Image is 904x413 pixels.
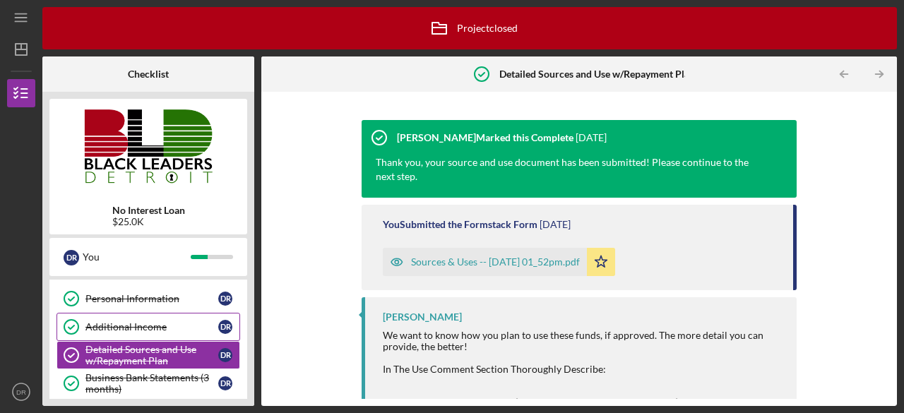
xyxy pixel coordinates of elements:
[56,341,240,369] a: Detailed Sources and Use w/Repayment PlanDR
[7,378,35,406] button: DR
[218,320,232,334] div: D R
[56,369,240,397] a: Business Bank Statements (3 months)DR
[64,250,79,265] div: D R
[383,311,462,323] div: [PERSON_NAME]
[383,219,537,230] div: You Submitted the Formstack Form
[499,68,695,80] b: Detailed Sources and Use w/Repayment Plan
[422,11,518,46] div: Project closed
[383,248,615,276] button: Sources & Uses -- [DATE] 01_52pm.pdf
[49,106,247,191] img: Product logo
[85,293,218,304] div: Personal Information
[16,388,26,396] text: DR
[56,285,240,313] a: Personal InformationDR
[83,245,191,269] div: You
[376,155,768,184] div: Thank you, your source and use document has been submitted! Please continue to the next step.
[85,321,218,333] div: Additional Income
[397,132,573,143] div: [PERSON_NAME] Marked this Complete
[218,348,232,362] div: D R
[56,313,240,341] a: Additional IncomeDR
[218,376,232,390] div: D R
[85,344,218,366] div: Detailed Sources and Use w/Repayment Plan
[540,219,571,230] time: 2025-04-18 17:52
[112,205,185,216] b: No Interest Loan
[411,397,783,408] li: How funds will be used (i.e. where the funds will be allocated)
[85,372,218,395] div: Business Bank Statements (3 months)
[112,216,185,227] div: $25.0K
[128,68,169,80] b: Checklist
[411,256,580,268] div: Sources & Uses -- [DATE] 01_52pm.pdf
[218,292,232,306] div: D R
[576,132,607,143] time: 2025-04-29 20:26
